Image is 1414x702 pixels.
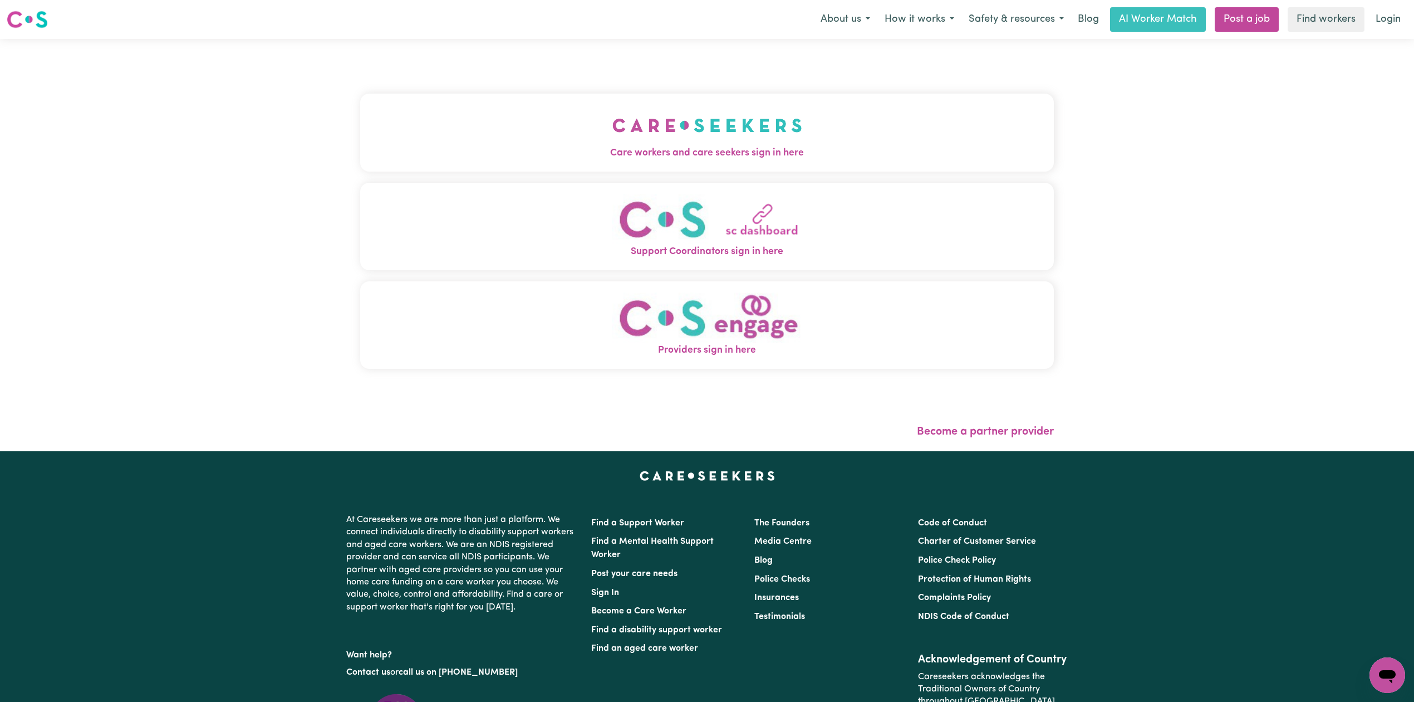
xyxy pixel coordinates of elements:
a: call us on [PHONE_NUMBER] [399,668,518,677]
button: Providers sign in here [360,281,1054,369]
span: Support Coordinators sign in here [360,245,1054,259]
button: About us [813,8,877,31]
p: or [346,662,578,683]
span: Providers sign in here [360,343,1054,358]
a: Post your care needs [591,569,677,578]
a: Media Centre [754,537,812,546]
a: Police Check Policy [918,556,996,565]
h2: Acknowledgement of Country [918,653,1068,666]
a: The Founders [754,519,809,528]
button: Safety & resources [961,8,1071,31]
a: Complaints Policy [918,593,991,602]
button: Support Coordinators sign in here [360,183,1054,270]
a: Find a Support Worker [591,519,684,528]
a: Become a Care Worker [591,607,686,616]
a: Find a Mental Health Support Worker [591,537,714,559]
p: At Careseekers we are more than just a platform. We connect individuals directly to disability su... [346,509,578,618]
a: Find an aged care worker [591,644,698,653]
a: Protection of Human Rights [918,575,1031,584]
span: Care workers and care seekers sign in here [360,146,1054,160]
a: Code of Conduct [918,519,987,528]
a: Testimonials [754,612,805,621]
a: Post a job [1215,7,1279,32]
a: NDIS Code of Conduct [918,612,1009,621]
a: Sign In [591,588,619,597]
a: AI Worker Match [1110,7,1206,32]
a: Insurances [754,593,799,602]
a: Police Checks [754,575,810,584]
a: Login [1369,7,1407,32]
a: Become a partner provider [917,426,1054,437]
a: Careseekers home page [640,471,775,480]
a: Careseekers logo [7,7,48,32]
iframe: Button to launch messaging window [1369,657,1405,693]
button: Care workers and care seekers sign in here [360,94,1054,172]
a: Find workers [1288,7,1364,32]
a: Charter of Customer Service [918,537,1036,546]
button: How it works [877,8,961,31]
a: Blog [754,556,773,565]
p: Want help? [346,645,578,661]
a: Find a disability support worker [591,626,722,635]
a: Contact us [346,668,390,677]
img: Careseekers logo [7,9,48,30]
a: Blog [1071,7,1106,32]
